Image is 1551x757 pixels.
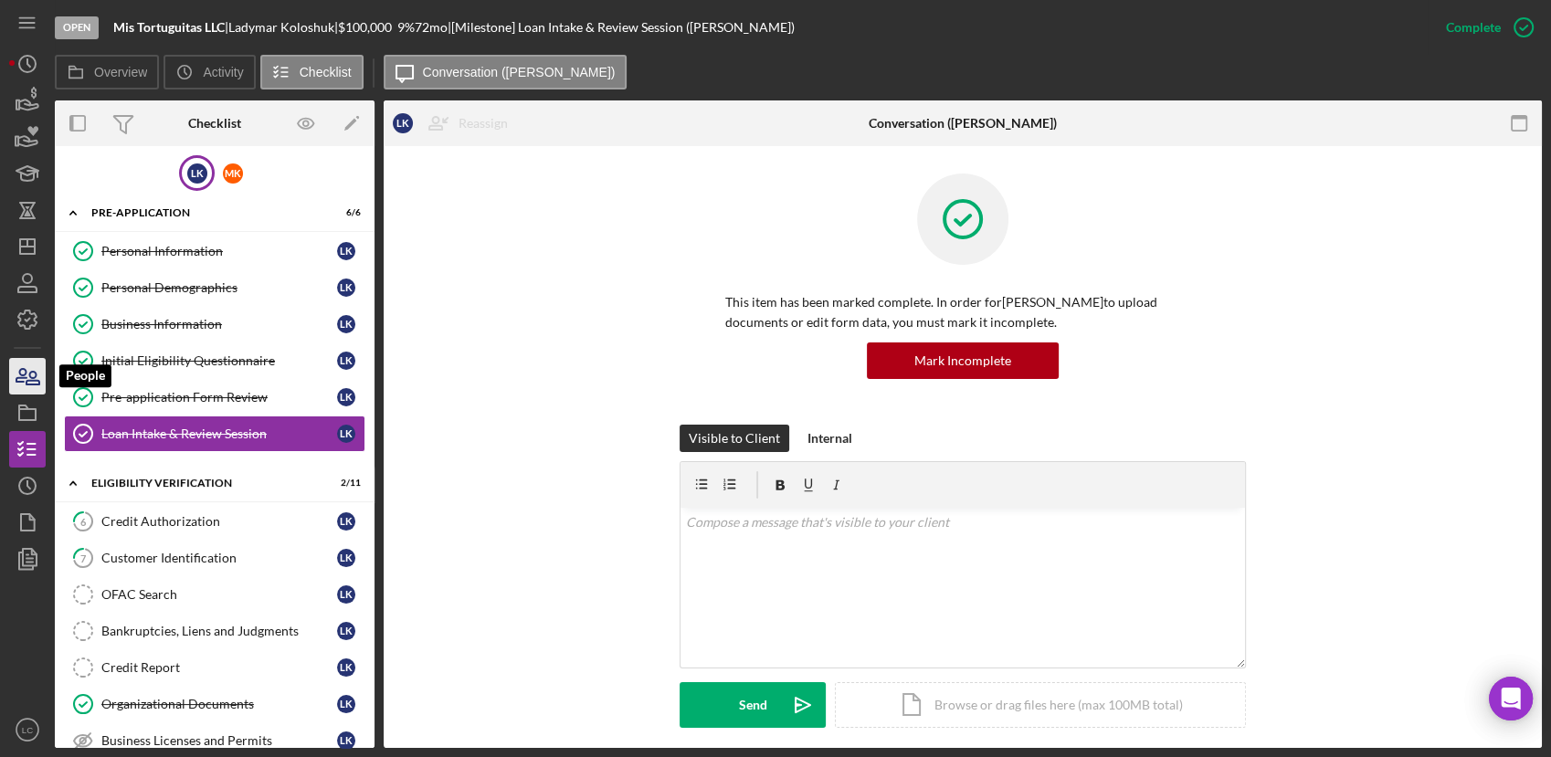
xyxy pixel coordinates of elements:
[55,16,99,39] div: Open
[223,163,243,184] div: M K
[101,317,337,331] div: Business Information
[393,113,413,133] div: L K
[337,388,355,406] div: L K
[64,306,365,342] a: Business InformationLK
[337,731,355,750] div: L K
[680,425,789,452] button: Visible to Client
[164,55,255,89] button: Activity
[459,105,508,142] div: Reassign
[337,352,355,370] div: L K
[337,622,355,640] div: L K
[328,478,361,489] div: 2 / 11
[448,20,795,35] div: | [Milestone] Loan Intake & Review Session ([PERSON_NAME])
[22,725,33,735] text: LC
[415,20,448,35] div: 72 mo
[337,695,355,713] div: L K
[91,207,315,218] div: Pre-Application
[337,585,355,604] div: L K
[337,315,355,333] div: L K
[101,660,337,675] div: Credit Report
[101,353,337,368] div: Initial Eligibility Questionnaire
[337,549,355,567] div: L K
[914,342,1011,379] div: Mark Incomplete
[384,55,628,89] button: Conversation ([PERSON_NAME])
[101,551,337,565] div: Customer Identification
[101,733,337,748] div: Business Licenses and Permits
[94,65,147,79] label: Overview
[113,20,228,35] div: |
[64,613,365,649] a: Bankruptcies, Liens and JudgmentsLK
[113,19,225,35] b: Mis Tortuguitas LLC
[187,163,207,184] div: L K
[101,244,337,258] div: Personal Information
[689,425,780,452] div: Visible to Client
[798,425,861,452] button: Internal
[55,55,159,89] button: Overview
[64,415,365,452] a: Loan Intake & Review SessionLK
[300,65,352,79] label: Checklist
[869,116,1057,131] div: Conversation ([PERSON_NAME])
[260,55,364,89] button: Checklist
[64,576,365,613] a: OFAC SearchLK
[64,649,365,686] a: Credit ReportLK
[203,65,243,79] label: Activity
[739,682,767,728] div: Send
[807,425,852,452] div: Internal
[384,105,526,142] button: LKReassign
[101,624,337,638] div: Bankruptcies, Liens and Judgments
[1428,9,1542,46] button: Complete
[867,342,1059,379] button: Mark Incomplete
[64,379,365,415] a: Pre-application Form ReviewLK
[338,19,392,35] span: $100,000
[101,280,337,295] div: Personal Demographics
[337,512,355,531] div: L K
[1489,677,1533,720] div: Open Intercom Messenger
[80,515,87,527] tspan: 6
[101,514,337,529] div: Credit Authorization
[101,587,337,602] div: OFAC Search
[64,503,365,540] a: 6Credit AuthorizationLK
[101,426,337,441] div: Loan Intake & Review Session
[680,682,826,728] button: Send
[228,20,338,35] div: Ladymar Koloshuk |
[188,116,241,131] div: Checklist
[328,207,361,218] div: 6 / 6
[64,686,365,722] a: Organizational DocumentsLK
[337,658,355,677] div: L K
[423,65,616,79] label: Conversation ([PERSON_NAME])
[1446,9,1501,46] div: Complete
[101,390,337,405] div: Pre-application Form Review
[337,425,355,443] div: L K
[64,342,365,379] a: Initial Eligibility QuestionnaireLK
[64,269,365,306] a: Personal DemographicsLK
[101,697,337,711] div: Organizational Documents
[91,478,315,489] div: Eligibility Verification
[64,540,365,576] a: 7Customer IdentificationLK
[725,292,1200,333] p: This item has been marked complete. In order for [PERSON_NAME] to upload documents or edit form d...
[9,711,46,748] button: LC
[337,242,355,260] div: L K
[64,233,365,269] a: Personal InformationLK
[337,279,355,297] div: L K
[80,552,87,563] tspan: 7
[397,20,415,35] div: 9 %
